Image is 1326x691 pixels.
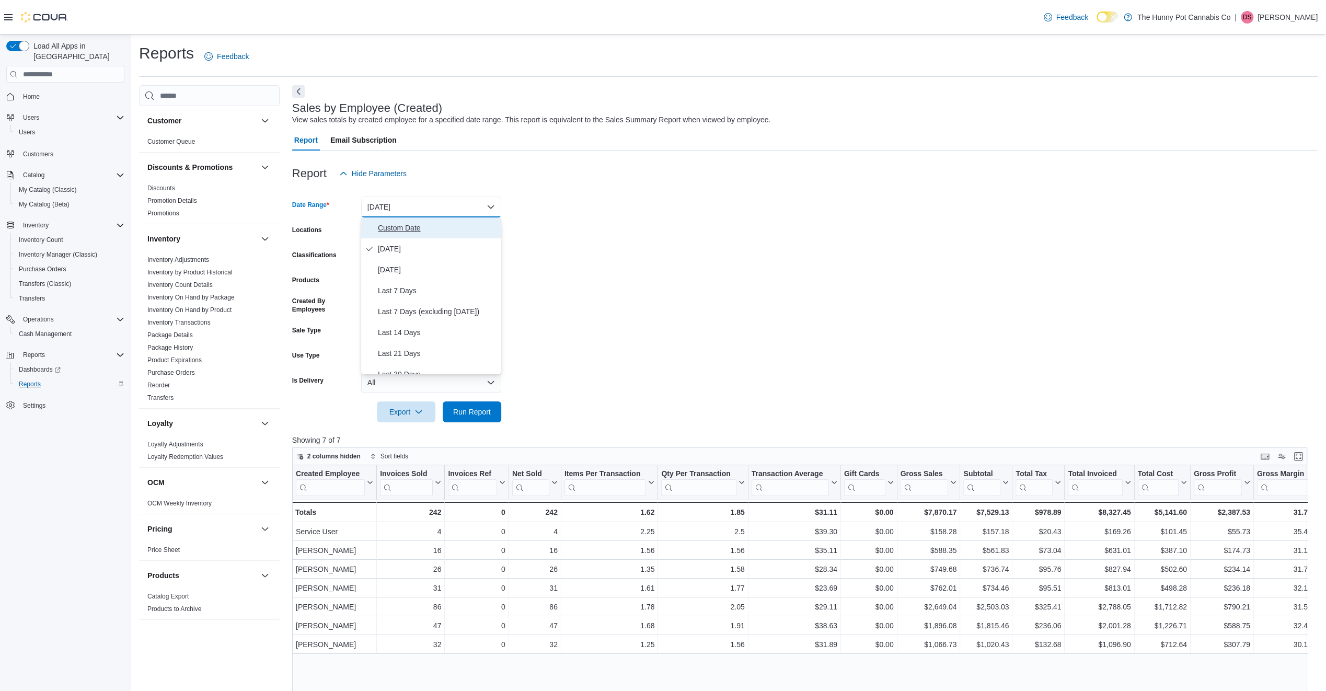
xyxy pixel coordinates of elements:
[19,219,53,232] button: Inventory
[1056,12,1088,22] span: Feedback
[6,85,124,440] nav: Complex example
[259,569,271,582] button: Products
[147,441,203,448] a: Loyalty Adjustments
[448,563,505,575] div: 0
[844,563,894,575] div: $0.00
[900,525,956,538] div: $158.28
[1016,469,1053,479] div: Total Tax
[147,524,257,534] button: Pricing
[361,372,501,393] button: All
[147,256,209,263] a: Inventory Adjustments
[147,268,233,277] span: Inventory by Product Historical
[147,605,201,613] a: Products to Archive
[147,440,203,448] span: Loyalty Adjustments
[661,469,736,496] div: Qty Per Transaction
[963,469,1000,496] div: Subtotal
[2,146,129,161] button: Customers
[292,114,770,125] div: View sales totals by created employee for a specified date range. This report is equivalent to th...
[23,315,54,324] span: Operations
[292,251,337,259] label: Classifications
[29,41,124,62] span: Load All Apps in [GEOGRAPHIC_DATA]
[19,365,61,374] span: Dashboards
[147,256,209,264] span: Inventory Adjustments
[564,469,647,479] div: Items Per Transaction
[378,222,497,234] span: Custom Date
[1194,525,1250,538] div: $55.73
[10,291,129,306] button: Transfers
[19,111,43,124] button: Users
[378,263,497,276] span: [DATE]
[15,248,124,261] span: Inventory Manager (Classic)
[453,407,491,417] span: Run Report
[15,126,39,139] a: Users
[292,85,305,98] button: Next
[1194,544,1250,557] div: $174.73
[751,469,828,479] div: Transaction Average
[259,417,271,430] button: Loyalty
[147,593,189,600] a: Catalog Export
[512,563,558,575] div: 26
[19,200,70,209] span: My Catalog (Beta)
[147,368,195,377] span: Purchase Orders
[1016,525,1061,538] div: $20.43
[139,254,280,408] div: Inventory
[751,525,837,538] div: $39.30
[900,469,948,479] div: Gross Sales
[147,394,174,401] a: Transfers
[147,418,173,429] h3: Loyalty
[15,278,75,290] a: Transfers (Classic)
[1257,544,1318,557] div: 31.10%
[147,306,232,314] span: Inventory On Hand by Product
[292,376,324,385] label: Is Delivery
[361,217,501,374] div: Select listbox
[378,326,497,339] span: Last 14 Days
[380,525,441,538] div: 4
[147,477,257,488] button: OCM
[1137,11,1230,24] p: The Hunny Pot Cannabis Co
[512,544,558,557] div: 16
[564,469,647,496] div: Items Per Transaction
[292,102,442,114] h3: Sales by Employee (Created)
[366,450,412,463] button: Sort fields
[10,247,129,262] button: Inventory Manager (Classic)
[1275,450,1288,463] button: Display options
[292,435,1318,445] p: Showing 7 of 7
[147,234,180,244] h3: Inventory
[19,128,35,136] span: Users
[19,349,124,361] span: Reports
[292,297,357,314] label: Created By Employees
[10,277,129,291] button: Transfers (Classic)
[15,263,124,275] span: Purchase Orders
[19,380,41,388] span: Reports
[23,113,39,122] span: Users
[448,525,505,538] div: 0
[844,469,885,496] div: Gift Card Sales
[23,401,45,410] span: Settings
[1068,544,1131,557] div: $631.01
[1235,11,1237,24] p: |
[296,469,373,496] button: Created Employee
[147,281,213,289] a: Inventory Count Details
[147,524,172,534] h3: Pricing
[378,368,497,381] span: Last 30 Days
[147,331,193,339] a: Package Details
[200,46,253,67] a: Feedback
[147,381,170,389] span: Reorder
[900,469,948,496] div: Gross Sales
[23,351,45,359] span: Reports
[751,469,828,496] div: Transaction Average
[293,450,365,463] button: 2 columns hidden
[564,525,655,538] div: 2.25
[1258,11,1318,24] p: [PERSON_NAME]
[2,348,129,362] button: Reports
[296,563,373,575] div: [PERSON_NAME]
[335,163,411,184] button: Hide Parameters
[19,250,97,259] span: Inventory Manager (Classic)
[23,93,40,101] span: Home
[1292,450,1305,463] button: Enter fullscreen
[1137,469,1178,496] div: Total Cost
[292,351,319,360] label: Use Type
[15,126,124,139] span: Users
